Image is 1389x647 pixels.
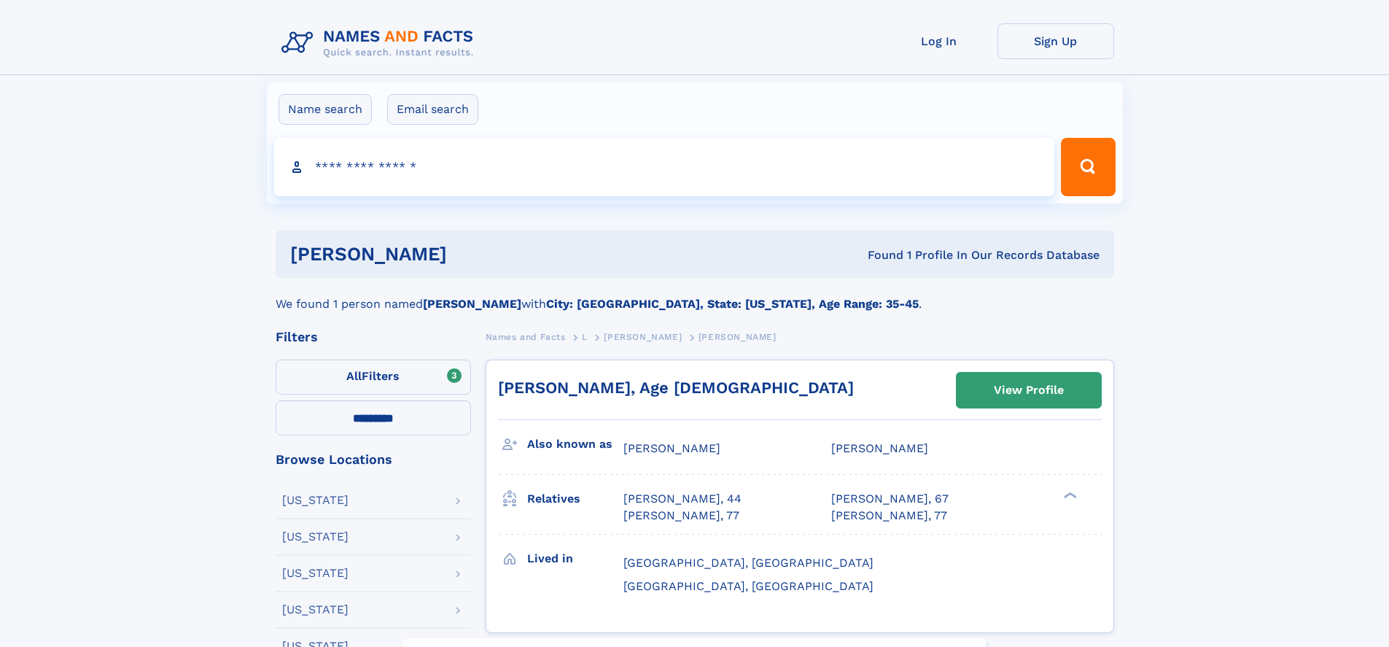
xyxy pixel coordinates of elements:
[527,432,623,457] h3: Also known as
[831,441,928,455] span: [PERSON_NAME]
[623,508,739,524] a: [PERSON_NAME], 77
[276,278,1114,313] div: We found 1 person named with .
[282,495,349,506] div: [US_STATE]
[831,508,947,524] a: [PERSON_NAME], 77
[699,332,777,342] span: [PERSON_NAME]
[276,330,471,344] div: Filters
[527,546,623,571] h3: Lived in
[387,94,478,125] label: Email search
[657,247,1100,263] div: Found 1 Profile In Our Records Database
[282,531,349,543] div: [US_STATE]
[623,579,874,593] span: [GEOGRAPHIC_DATA], [GEOGRAPHIC_DATA]
[276,360,471,395] label: Filters
[346,369,362,383] span: All
[276,23,486,63] img: Logo Names and Facts
[582,328,588,346] a: L
[423,297,521,311] b: [PERSON_NAME]
[957,373,1101,408] a: View Profile
[282,567,349,579] div: [US_STATE]
[1060,491,1078,500] div: ❯
[831,491,949,507] a: [PERSON_NAME], 67
[486,328,566,346] a: Names and Facts
[997,23,1114,59] a: Sign Up
[274,138,1055,196] input: search input
[623,441,720,455] span: [PERSON_NAME]
[582,332,588,342] span: L
[1061,138,1115,196] button: Search Button
[546,297,919,311] b: City: [GEOGRAPHIC_DATA], State: [US_STATE], Age Range: 35-45
[527,487,623,511] h3: Relatives
[623,491,742,507] a: [PERSON_NAME], 44
[994,373,1064,407] div: View Profile
[498,379,854,397] a: [PERSON_NAME], Age [DEMOGRAPHIC_DATA]
[604,332,682,342] span: [PERSON_NAME]
[623,556,874,570] span: [GEOGRAPHIC_DATA], [GEOGRAPHIC_DATA]
[276,453,471,466] div: Browse Locations
[282,604,349,616] div: [US_STATE]
[604,328,682,346] a: [PERSON_NAME]
[290,245,658,263] h1: [PERSON_NAME]
[881,23,997,59] a: Log In
[279,94,372,125] label: Name search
